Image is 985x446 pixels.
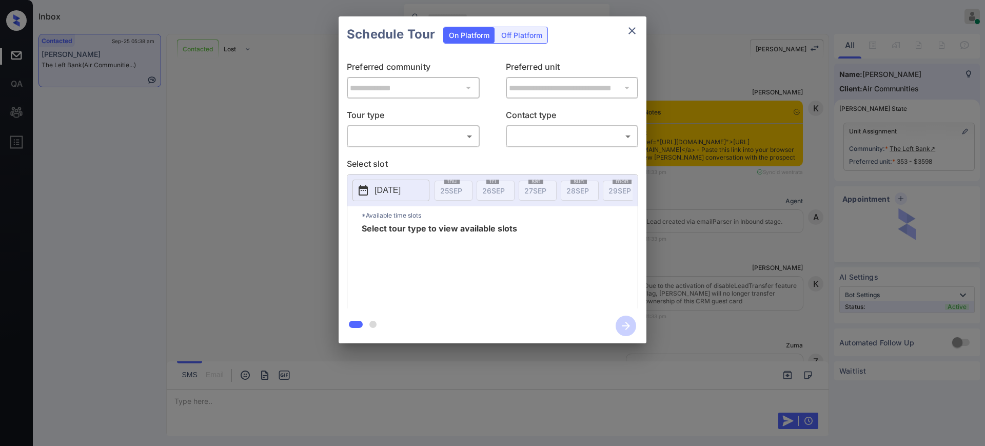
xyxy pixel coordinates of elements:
[506,61,639,77] p: Preferred unit
[339,16,443,52] h2: Schedule Tour
[506,109,639,125] p: Contact type
[375,184,401,197] p: [DATE]
[362,224,517,306] span: Select tour type to view available slots
[496,27,547,43] div: Off Platform
[352,180,429,201] button: [DATE]
[622,21,642,41] button: close
[347,109,480,125] p: Tour type
[362,206,638,224] p: *Available time slots
[347,61,480,77] p: Preferred community
[444,27,495,43] div: On Platform
[347,158,638,174] p: Select slot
